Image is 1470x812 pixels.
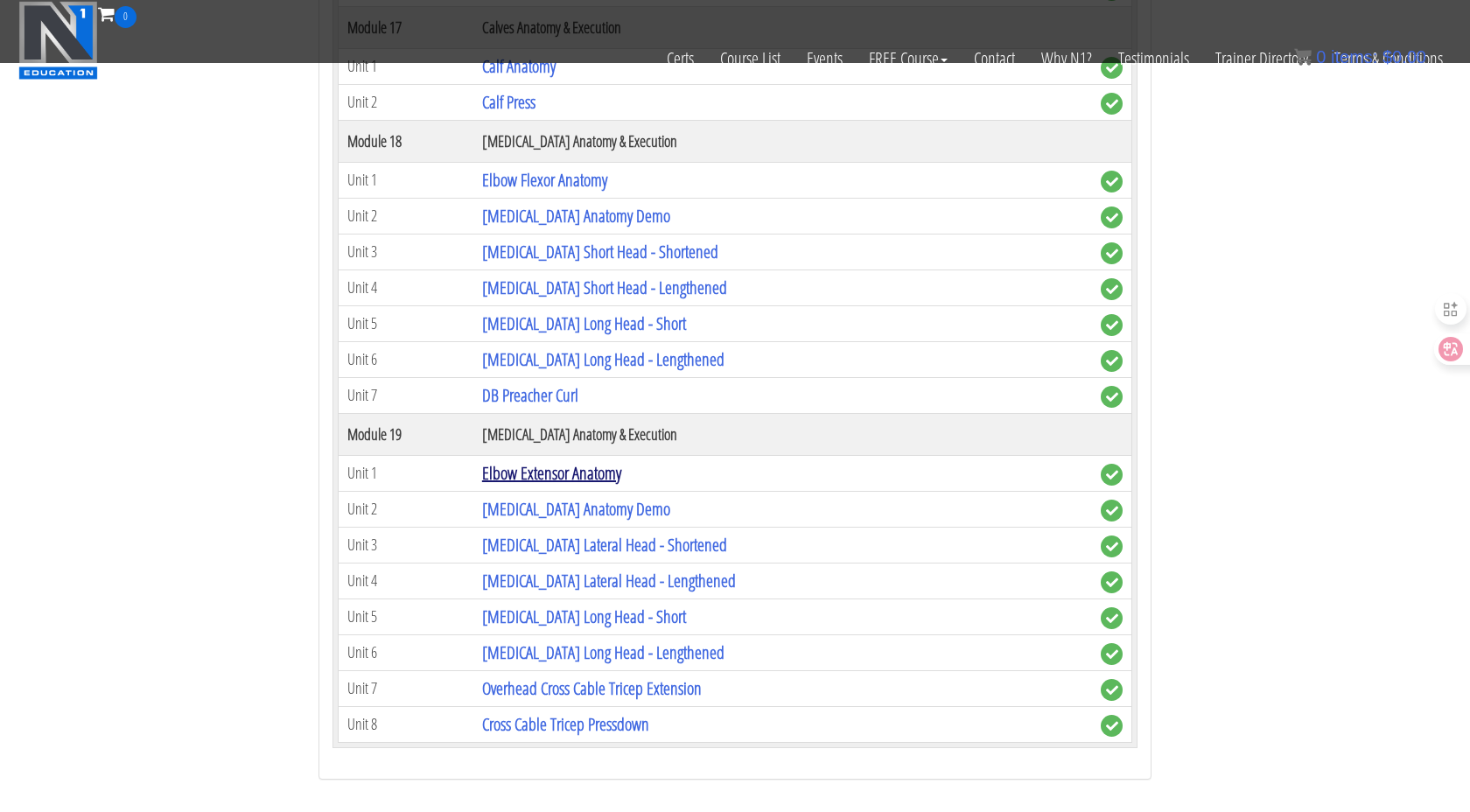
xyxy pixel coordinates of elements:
[473,120,1092,162] th: [MEDICAL_DATA] Anatomy & Execution
[339,198,473,234] td: Unit 2
[1101,386,1123,408] span: complete
[1028,28,1105,89] a: Why N1?
[1316,47,1326,66] span: 0
[339,670,473,706] td: Unit 7
[1101,571,1123,593] span: complete
[1382,47,1392,66] span: $
[339,234,473,269] td: Unit 3
[473,413,1092,455] th: [MEDICAL_DATA] Anatomy & Execution
[482,168,607,192] a: Elbow Flexor Anatomy
[482,90,535,114] a: Calf Press
[339,491,473,527] td: Unit 2
[482,461,621,485] a: Elbow Extensor Anatomy
[1294,48,1312,66] img: icon11.png
[794,28,856,89] a: Events
[482,676,702,700] a: Overhead Cross Cable Tricep Extension
[1101,171,1123,192] span: complete
[339,269,473,305] td: Unit 4
[482,640,724,664] a: [MEDICAL_DATA] Long Head - Lengthened
[482,383,578,407] a: DB Preacher Curl
[339,341,473,377] td: Unit 6
[482,347,724,371] a: [MEDICAL_DATA] Long Head - Lengthened
[1101,242,1123,264] span: complete
[1294,47,1426,66] a: 0 items: $0.00
[482,497,670,521] a: [MEDICAL_DATA] Anatomy Demo
[98,2,136,25] a: 0
[339,162,473,198] td: Unit 1
[1101,500,1123,521] span: complete
[1101,715,1123,737] span: complete
[482,712,649,736] a: Cross Cable Tricep Pressdown
[339,120,473,162] th: Module 18
[1101,278,1123,300] span: complete
[1101,206,1123,228] span: complete
[339,413,473,455] th: Module 19
[339,706,473,742] td: Unit 8
[1101,464,1123,486] span: complete
[654,28,707,89] a: Certs
[482,204,670,227] a: [MEDICAL_DATA] Anatomy Demo
[1101,350,1123,372] span: complete
[339,634,473,670] td: Unit 6
[339,598,473,634] td: Unit 5
[482,605,686,628] a: [MEDICAL_DATA] Long Head - Short
[339,527,473,563] td: Unit 3
[18,1,98,80] img: n1-education
[1101,93,1123,115] span: complete
[115,6,136,28] span: 0
[707,28,794,89] a: Course List
[339,455,473,491] td: Unit 1
[1101,643,1123,665] span: complete
[1101,607,1123,629] span: complete
[1101,535,1123,557] span: complete
[1101,314,1123,336] span: complete
[1202,28,1321,89] a: Trainer Directory
[482,276,727,299] a: [MEDICAL_DATA] Short Head - Lengthened
[339,377,473,413] td: Unit 7
[339,563,473,598] td: Unit 4
[1331,47,1377,66] span: items:
[482,569,736,592] a: [MEDICAL_DATA] Lateral Head - Lengthened
[339,305,473,341] td: Unit 5
[961,28,1028,89] a: Contact
[1101,679,1123,701] span: complete
[482,311,686,335] a: [MEDICAL_DATA] Long Head - Short
[1105,28,1202,89] a: Testimonials
[856,28,961,89] a: FREE Course
[482,533,727,556] a: [MEDICAL_DATA] Lateral Head - Shortened
[1382,47,1426,66] bdi: 0.00
[1321,28,1456,89] a: Terms & Conditions
[482,240,718,263] a: [MEDICAL_DATA] Short Head - Shortened
[339,84,473,120] td: Unit 2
